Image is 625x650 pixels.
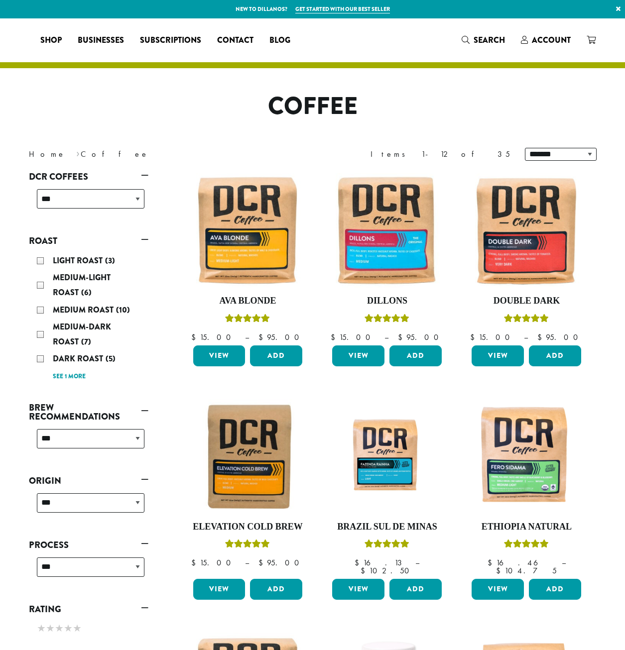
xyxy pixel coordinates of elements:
[140,34,201,47] span: Subscriptions
[29,537,148,553] a: Process
[193,345,246,366] a: View
[504,538,549,553] div: Rated 5.00 out of 5
[191,522,305,533] h4: Elevation Cold Brew
[245,557,249,568] span: –
[454,32,513,48] a: Search
[193,579,246,600] a: View
[258,332,304,342] bdi: 95.00
[76,145,80,160] span: ›
[53,372,86,382] a: See 1 more
[384,332,388,342] span: –
[469,173,584,288] img: Double-Dark-12oz-300x300.jpg
[29,148,298,160] nav: Breadcrumb
[106,353,116,364] span: (5)
[190,173,305,288] img: Ava-Blonde-12oz-1-300x300.jpg
[191,332,200,342] span: $
[29,601,148,618] a: Rating
[332,345,384,366] a: View
[53,255,105,266] span: Light Roast
[355,557,363,568] span: $
[332,579,384,600] a: View
[524,332,528,342] span: –
[29,149,66,159] a: Home
[474,34,505,46] span: Search
[470,332,479,342] span: $
[191,557,236,568] bdi: 15.00
[217,34,253,47] span: Contact
[537,332,546,342] span: $
[469,173,584,341] a: Double DarkRated 4.50 out of 5
[562,557,566,568] span: –
[105,255,115,266] span: (3)
[21,92,604,121] h1: Coffee
[190,399,305,514] img: Elevation-Cold-Brew-300x300.jpg
[529,345,581,366] button: Add
[191,557,200,568] span: $
[469,296,584,307] h4: Double Dark
[81,336,91,347] span: (7)
[29,185,148,220] div: DCR Coffees
[469,522,584,533] h4: Ethiopia Natural
[29,618,148,641] div: Rating
[29,425,148,460] div: Brew Recommendations
[472,345,524,366] a: View
[389,579,442,600] button: Add
[258,557,267,568] span: $
[330,173,444,288] img: Dillons-12oz-300x300.jpg
[29,232,148,249] a: Roast
[355,557,406,568] bdi: 16.13
[191,399,305,575] a: Elevation Cold BrewRated 5.00 out of 5
[415,557,419,568] span: –
[371,148,510,160] div: Items 1-12 of 35
[532,34,571,46] span: Account
[469,399,584,514] img: DCR-Fero-Sidama-Coffee-Bag-2019-300x300.png
[330,414,444,499] img: Fazenda-Rainha_12oz_Mockup.jpg
[295,5,390,13] a: Get started with our best seller
[488,557,552,568] bdi: 16.46
[496,565,557,576] bdi: 104.75
[40,34,62,47] span: Shop
[472,579,524,600] a: View
[529,579,581,600] button: Add
[191,332,236,342] bdi: 15.00
[191,173,305,341] a: Ava BlondeRated 5.00 out of 5
[29,553,148,589] div: Process
[330,399,444,575] a: Brazil Sul De MinasRated 5.00 out of 5
[53,304,116,316] span: Medium Roast
[32,32,70,48] a: Shop
[330,173,444,341] a: DillonsRated 5.00 out of 5
[55,621,64,636] span: ★
[398,332,406,342] span: $
[361,565,414,576] bdi: 102.50
[331,332,375,342] bdi: 15.00
[53,321,111,347] span: Medium-Dark Roast
[258,332,267,342] span: $
[46,621,55,636] span: ★
[225,313,270,327] div: Rated 5.00 out of 5
[504,313,549,327] div: Rated 4.50 out of 5
[29,249,148,387] div: Roast
[330,296,444,307] h4: Dillons
[470,332,514,342] bdi: 15.00
[225,538,270,553] div: Rated 5.00 out of 5
[398,332,443,342] bdi: 95.00
[53,353,106,364] span: Dark Roast
[37,621,46,636] span: ★
[29,472,148,489] a: Origin
[365,313,409,327] div: Rated 5.00 out of 5
[331,332,339,342] span: $
[116,304,130,316] span: (10)
[469,399,584,575] a: Ethiopia NaturalRated 5.00 out of 5
[258,557,304,568] bdi: 95.00
[73,621,82,636] span: ★
[330,522,444,533] h4: Brazil Sul De Minas
[53,272,111,298] span: Medium-Light Roast
[250,345,302,366] button: Add
[64,621,73,636] span: ★
[496,565,504,576] span: $
[29,168,148,185] a: DCR Coffees
[365,538,409,553] div: Rated 5.00 out of 5
[537,332,583,342] bdi: 95.00
[361,565,369,576] span: $
[191,296,305,307] h4: Ava Blonde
